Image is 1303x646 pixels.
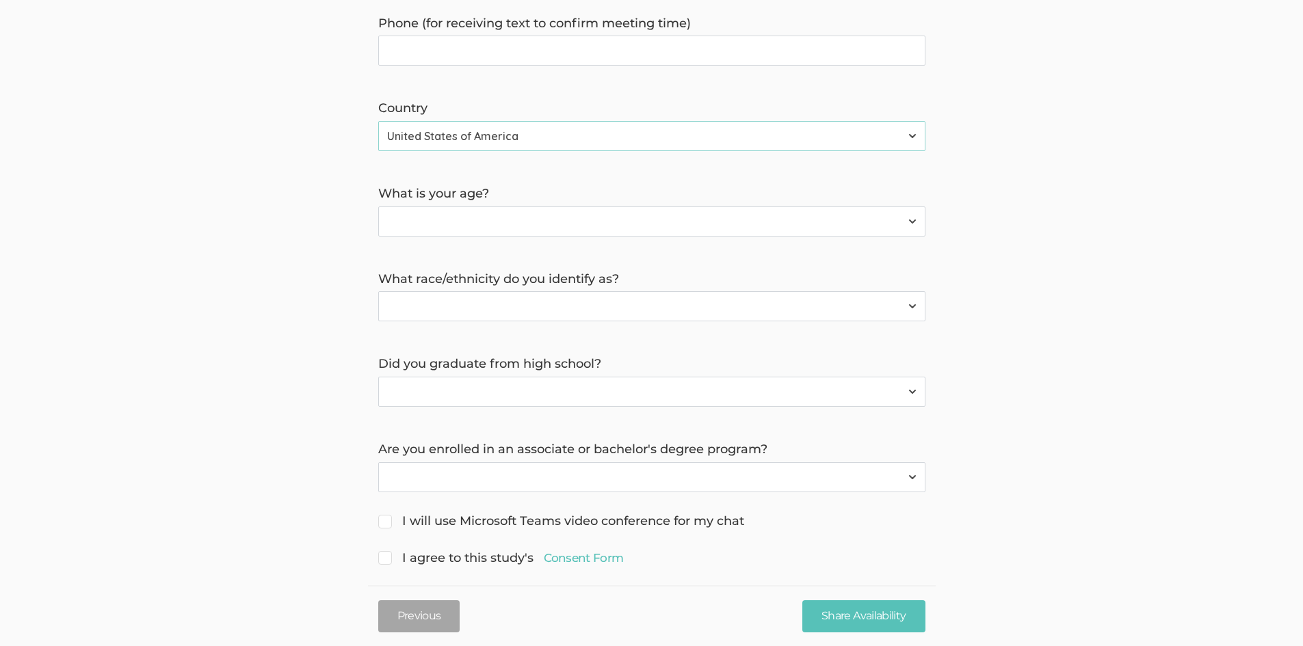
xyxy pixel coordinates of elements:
input: Share Availability [802,600,925,632]
span: I will use Microsoft Teams video conference for my chat [378,513,744,530]
a: Consent Form [544,550,624,566]
label: Are you enrolled in an associate or bachelor's degree program? [378,441,925,459]
span: I agree to this study's [378,550,624,567]
label: What is your age? [378,185,925,203]
label: What race/ethnicity do you identify as? [378,271,925,288]
label: Phone (for receiving text to confirm meeting time) [378,15,925,33]
button: Previous [378,600,460,632]
label: Country [378,100,925,118]
label: Did you graduate from high school? [378,355,925,373]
